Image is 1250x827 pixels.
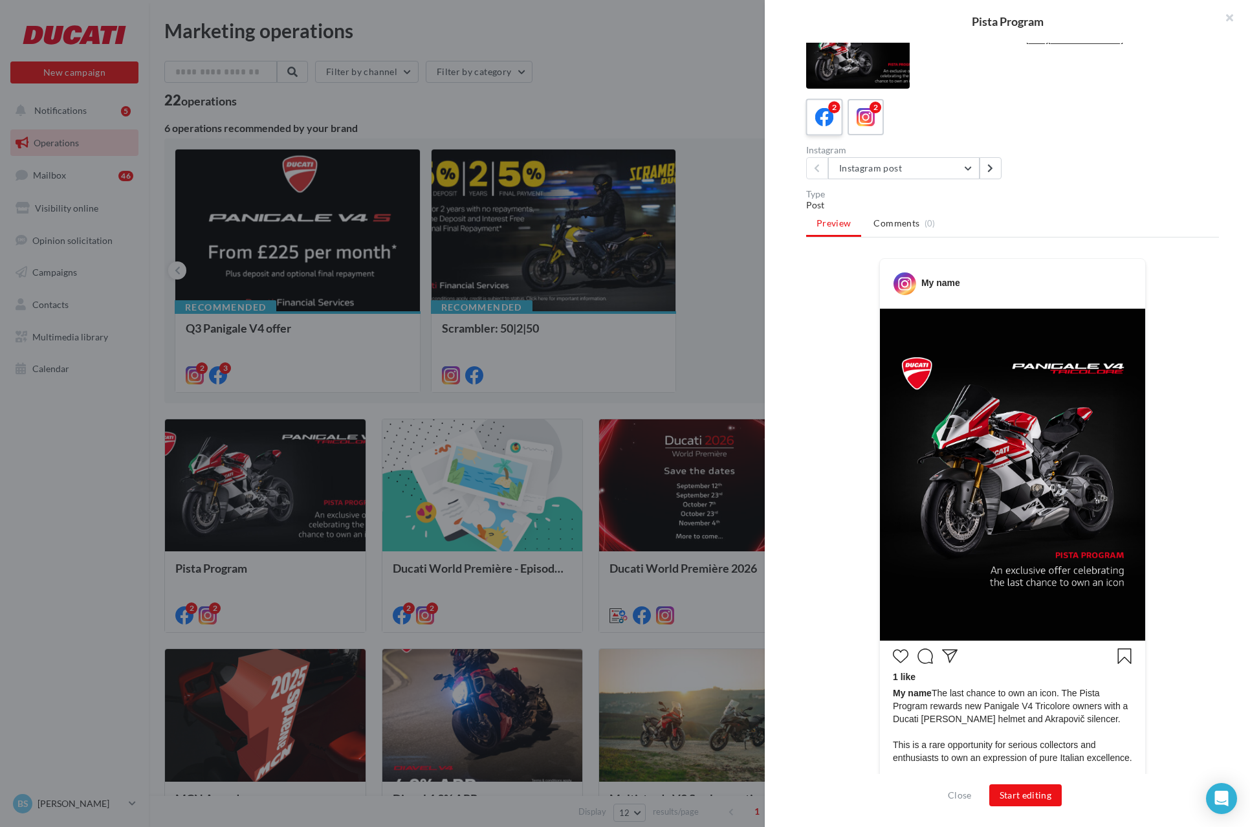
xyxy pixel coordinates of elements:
div: 2 [870,102,881,113]
button: Instagram post [828,157,980,179]
div: 2 [828,102,840,113]
button: Close [943,788,977,803]
svg: Enregistrer [1117,648,1132,664]
svg: Commenter [917,648,933,664]
span: My name [893,688,932,698]
svg: J’aime [893,648,908,664]
div: Post [806,199,1219,212]
button: Start editing [989,784,1062,806]
div: Pista Program [785,16,1229,27]
span: The last chance to own an icon. The Pista Program rewards new Panigale V4 Tricolore owners with a... [893,687,1132,790]
span: (0) [925,218,936,228]
div: 1 like [893,670,1132,687]
div: Instagram [806,146,1007,155]
div: Open Intercom Messenger [1206,783,1237,814]
span: Comments [873,217,919,230]
svg: Partager la publication [942,648,958,664]
div: My name [921,276,960,289]
div: Type [806,190,1219,199]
